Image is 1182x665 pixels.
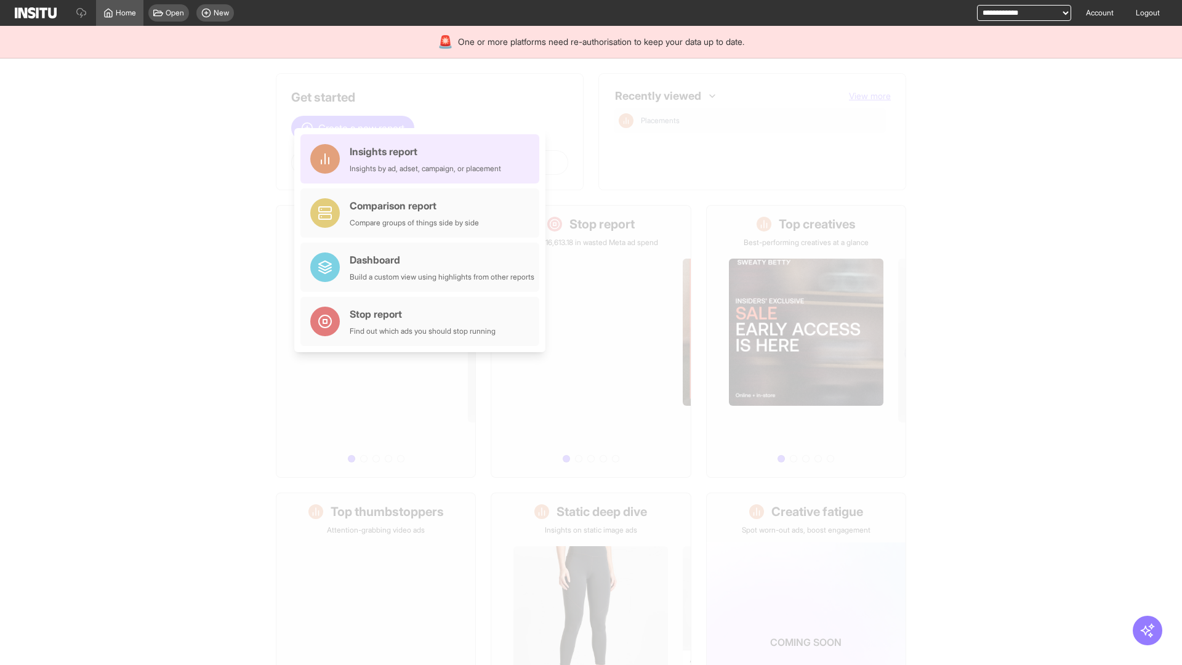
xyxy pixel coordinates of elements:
[166,8,184,18] span: Open
[350,198,479,213] div: Comparison report
[15,7,57,18] img: Logo
[350,164,501,174] div: Insights by ad, adset, campaign, or placement
[350,307,496,321] div: Stop report
[116,8,136,18] span: Home
[350,218,479,228] div: Compare groups of things side by side
[438,33,453,50] div: 🚨
[458,36,744,48] span: One or more platforms need re-authorisation to keep your data up to date.
[350,326,496,336] div: Find out which ads you should stop running
[350,252,534,267] div: Dashboard
[350,272,534,282] div: Build a custom view using highlights from other reports
[214,8,229,18] span: New
[350,144,501,159] div: Insights report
